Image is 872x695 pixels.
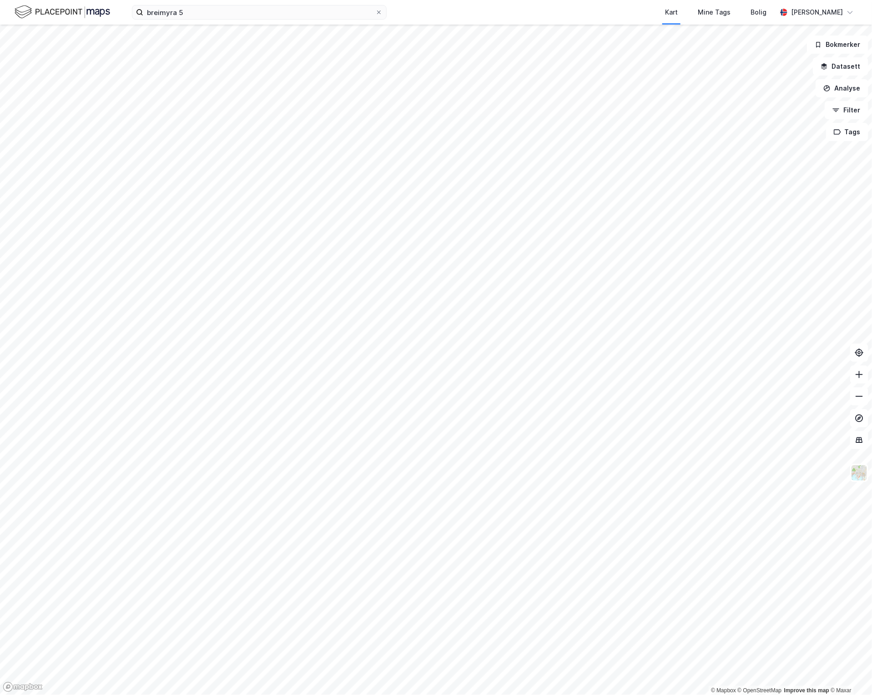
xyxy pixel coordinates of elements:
a: Mapbox homepage [3,682,43,692]
a: Improve this map [784,687,829,694]
div: Mine Tags [698,7,731,18]
input: Søk på adresse, matrikkel, gårdeiere, leietakere eller personer [143,5,375,19]
div: [PERSON_NAME] [791,7,843,18]
button: Filter [825,101,868,119]
div: Kart [665,7,678,18]
button: Tags [826,123,868,141]
div: Bolig [751,7,766,18]
img: Z [851,464,868,482]
iframe: Chat Widget [827,651,872,695]
a: Mapbox [711,687,736,694]
a: OpenStreetMap [738,687,782,694]
img: logo.f888ab2527a4732fd821a326f86c7f29.svg [15,4,110,20]
button: Bokmerker [807,36,868,54]
div: Kontrollprogram for chat [827,651,872,695]
button: Datasett [813,57,868,76]
button: Analyse [816,79,868,97]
